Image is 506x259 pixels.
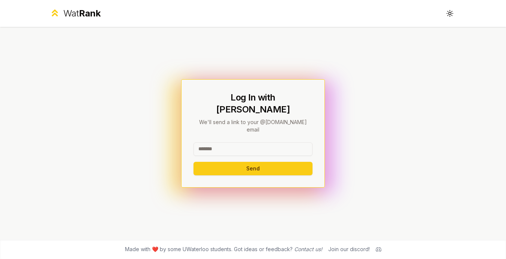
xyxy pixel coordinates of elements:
[193,92,313,115] h1: Log In with [PERSON_NAME]
[193,118,313,133] p: We'll send a link to your @[DOMAIN_NAME] email
[328,246,370,253] div: Join our discord!
[63,7,101,19] div: Wat
[125,246,322,253] span: Made with ❤️ by some UWaterloo students. Got ideas or feedback?
[49,7,101,19] a: WatRank
[294,246,322,252] a: Contact us!
[79,8,101,19] span: Rank
[193,162,313,175] button: Send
